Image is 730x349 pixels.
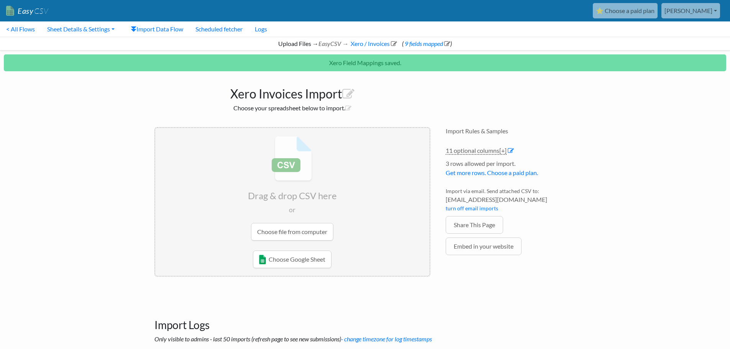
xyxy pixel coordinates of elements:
[446,147,507,155] a: 11 optional columns[+]
[154,300,576,332] h3: Import Logs
[253,251,331,268] a: Choose Google Sheet
[154,335,432,342] i: Only visible to admins - last 50 imports (refresh page to see new submissions)
[154,83,430,101] h1: Xero Invoices Import
[661,3,720,18] a: [PERSON_NAME]
[499,147,507,154] span: [+]
[33,6,48,16] span: CSV
[249,21,273,37] a: Logs
[446,127,576,134] h4: Import Rules & Samples
[318,40,348,47] i: EasyCSV →
[446,238,522,255] a: Embed in your website
[125,21,189,37] a: Import Data Flow
[154,104,430,111] h2: Choose your spreadsheet below to import.
[446,169,538,176] a: Get more rows. Choose a paid plan.
[402,40,452,47] span: ( )
[41,21,121,37] a: Sheet Details & Settings
[4,54,726,71] p: Xero Field Mappings saved.
[446,159,576,181] li: 3 rows allowed per import.
[446,187,576,216] li: Import via email. Send attached CSV to:
[341,335,432,342] a: - change timezone for log timestamps
[189,21,249,37] a: Scheduled fetcher
[446,195,576,204] span: [EMAIL_ADDRESS][DOMAIN_NAME]
[6,3,48,19] a: EasyCSV
[593,3,658,18] a: ⭐ Choose a paid plan
[446,216,503,234] a: Share This Page
[404,40,450,47] a: 9 fields mapped
[698,318,722,341] iframe: chat widget
[446,205,498,211] a: turn off email imports
[349,40,397,47] a: Xero / Invoices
